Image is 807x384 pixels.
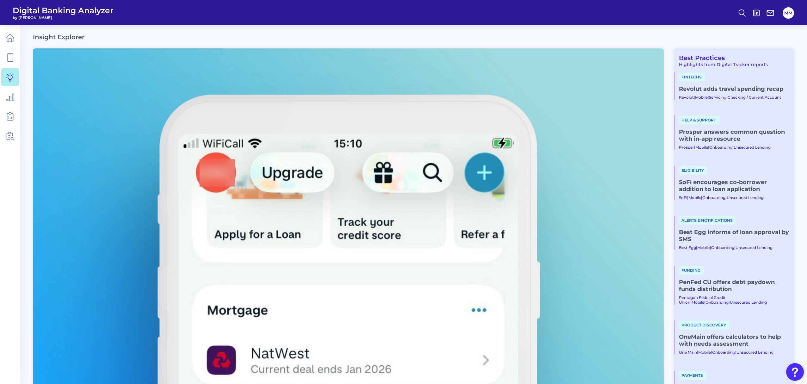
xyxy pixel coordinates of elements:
span: | [735,350,736,355]
span: Help & Support [679,115,719,125]
span: | [687,195,688,200]
a: Best Egg [679,245,696,250]
span: | [732,145,734,150]
span: | [725,195,727,200]
button: MM [783,7,794,19]
button: Open Resource Center [786,363,804,381]
a: Fintechs [679,74,705,80]
a: PenFed CU offers debt paydown funds distribution [679,279,789,293]
a: Unsecured Lending [736,245,773,250]
span: Alerts & Notifications [679,216,736,225]
a: SoFi encourages co-borrower addition to loan application [679,179,789,193]
span: | [701,195,702,200]
a: Unsecured Lending [736,350,773,355]
span: | [734,245,736,250]
span: | [696,245,697,250]
a: One Main [679,350,697,355]
a: Mobile [698,350,711,355]
a: Onboarding [712,350,735,355]
span: | [726,95,728,100]
a: Eligibility [679,167,707,173]
a: Servicing [709,95,726,100]
a: Revolut adds travel spending recap​ [679,85,789,92]
a: Alerts & Notifications [679,217,736,223]
a: Unsecured Lending [734,145,771,150]
a: OneMain offers calculators to help with needs assessment [679,333,789,347]
span: | [708,145,709,150]
a: Checking / Current Account [728,95,781,100]
div: Highlights from Digital Tracker reports [674,62,789,67]
span: Fintechs [679,72,705,82]
a: Payments [679,372,706,378]
span: | [711,350,712,355]
span: | [708,95,709,100]
span: | [694,95,695,100]
a: Mobile [695,145,708,150]
a: Funding [679,267,704,273]
a: Prosper [679,145,694,150]
a: Mobile [688,195,701,200]
span: | [704,300,705,305]
a: Mobile [695,95,708,100]
a: Best Practices [674,54,725,62]
a: Revolut [679,95,694,100]
a: Onboarding [711,245,734,250]
a: Mobile [697,245,710,250]
a: Unsecured Lending [730,300,767,305]
span: Funding [679,266,704,275]
span: Digital Banking Analyzer [13,6,114,15]
a: Help & Support [679,117,719,123]
a: SoFi [679,195,687,200]
a: Onboarding [709,145,732,150]
span: | [697,350,698,355]
a: Best Egg informs of loan approval by SMS [679,229,789,243]
span: | [710,245,711,250]
span: | [694,145,695,150]
span: | [690,300,692,305]
span: Product discovery [679,320,730,330]
a: Onboarding [705,300,729,305]
a: Pentagon Federal Credit Union [679,295,725,305]
a: Prosper answers common question with in-app resource [679,128,789,142]
a: Product discovery [679,322,730,328]
a: Onboarding [702,195,725,200]
a: Unsecured Lending [727,195,764,200]
span: Payments [679,371,706,380]
span: by [PERSON_NAME] [13,15,114,20]
a: Mobile [692,300,704,305]
h2: Insight Explorer [33,33,84,41]
span: | [729,300,730,305]
span: Eligibility [679,166,707,175]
